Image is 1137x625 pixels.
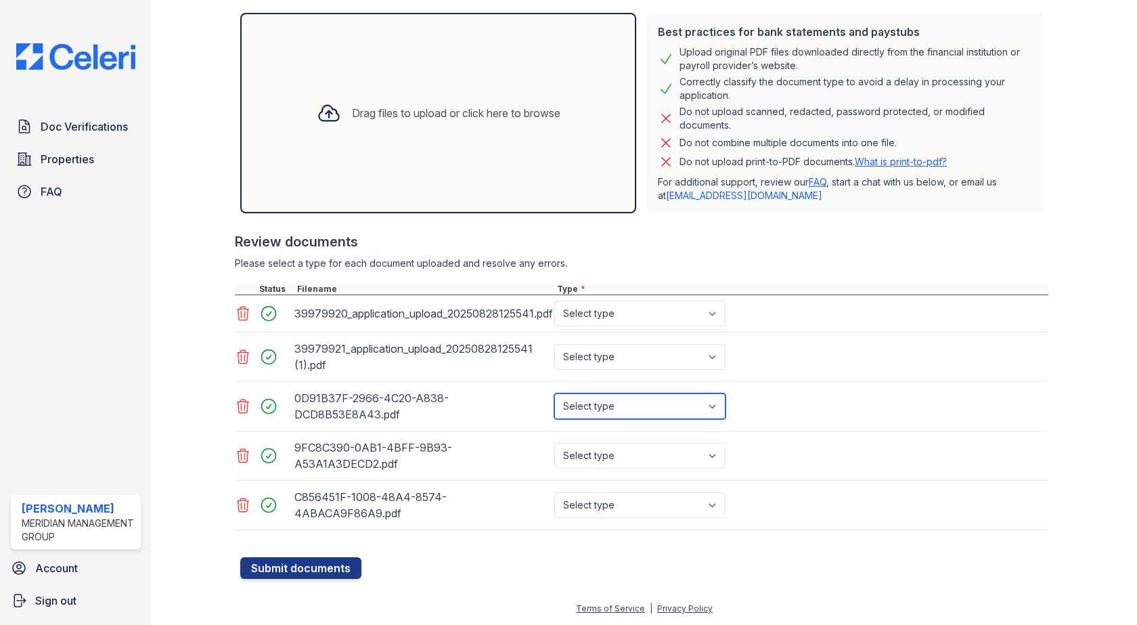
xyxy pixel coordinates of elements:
[294,303,549,324] div: 39979920_application_upload_20250828125541.pdf
[352,105,560,121] div: Drag files to upload or click here to browse
[554,284,1048,295] div: Type
[855,156,947,167] a: What is print-to-pdf?
[650,603,652,613] div: |
[294,284,554,295] div: Filename
[658,175,1032,202] p: For additional support, review our , start a chat with us below, or email us at
[22,500,135,517] div: [PERSON_NAME]
[576,603,645,613] a: Terms of Service
[679,45,1032,72] div: Upload original PDF files downloaded directly from the financial institution or payroll provider’...
[235,232,1048,251] div: Review documents
[235,257,1048,270] div: Please select a type for each document uploaded and resolve any errors.
[294,486,549,524] div: C856451F-1008-48A4-8574-4ABACA9F86A9.pdf
[294,387,549,425] div: 0D91B37F-2966-4C20-A838-DCD8B53E8A43.pdf
[41,118,128,135] span: Doc Verifications
[294,437,549,475] div: 9FC8C390-0AB1-4BFF-9B93-A53A1A3DECD2.pdf
[41,151,94,167] span: Properties
[5,43,146,70] img: CE_Logo_Blue-a8612792a0a2168367f1c8372b55b34899dd931a85d93a1a3d3e32e68fde9ad4.png
[11,146,141,173] a: Properties
[41,184,62,200] span: FAQ
[11,113,141,140] a: Doc Verifications
[679,155,947,169] p: Do not upload print-to-PDF documents.
[35,560,78,576] span: Account
[257,284,294,295] div: Status
[666,190,822,201] a: [EMAIL_ADDRESS][DOMAIN_NAME]
[240,557,361,579] button: Submit documents
[658,24,1032,40] div: Best practices for bank statements and paystubs
[5,587,146,614] a: Sign out
[11,178,141,205] a: FAQ
[679,75,1032,102] div: Correctly classify the document type to avoid a delay in processing your application.
[679,135,897,151] div: Do not combine multiple documents into one file.
[679,105,1032,132] div: Do not upload scanned, redacted, password protected, or modified documents.
[5,555,146,582] a: Account
[22,517,135,544] div: Meridian Management Group
[294,338,549,376] div: 39979921_application_upload_20250828125541 (1).pdf
[657,603,713,613] a: Privacy Policy
[809,176,826,188] a: FAQ
[35,592,76,609] span: Sign out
